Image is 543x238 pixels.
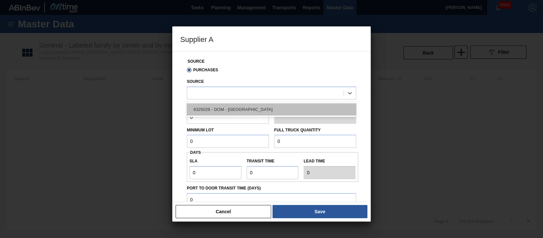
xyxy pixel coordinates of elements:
[304,156,355,166] label: Lead time
[187,128,214,132] label: Minimum Lot
[247,156,299,166] label: Transit time
[187,68,218,72] label: Purchases
[187,79,204,84] label: Source
[188,59,204,64] label: Source
[274,128,320,132] label: Full Truck Quantity
[272,205,367,218] button: Save
[187,184,356,193] label: Port to Door Transit Time (days)
[190,150,201,155] span: Days
[189,156,241,166] label: SLA
[274,101,356,111] label: Rounding Unit
[176,205,271,218] button: Cancel
[172,26,371,51] h3: Supplier A
[187,103,356,116] div: 8325026 - DOM - [GEOGRAPHIC_DATA]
